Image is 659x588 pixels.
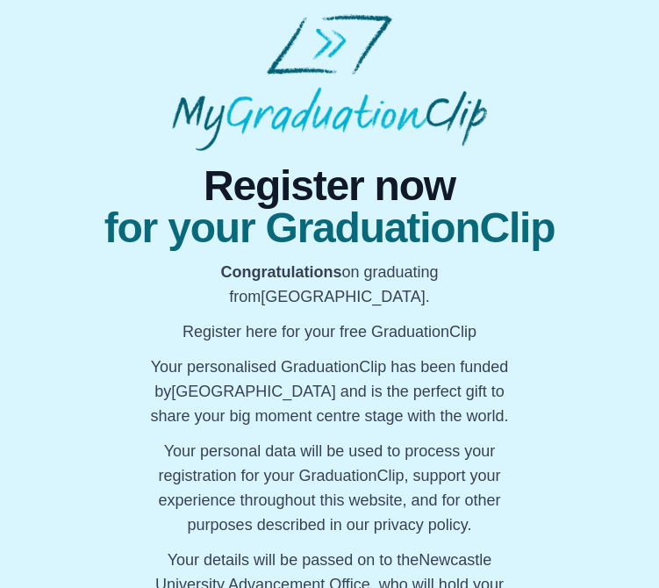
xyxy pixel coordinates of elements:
p: Your personal data will be used to process your registration for your GraduationClip, support you... [133,439,526,537]
p: on graduating from [GEOGRAPHIC_DATA]. [133,260,526,309]
b: Congratulations [220,263,341,281]
img: MyGraduationClip [172,14,488,151]
p: Register here for your free GraduationClip [133,319,526,344]
span: Register now [104,165,555,207]
p: Your personalised GraduationClip has been funded by [GEOGRAPHIC_DATA] and is the perfect gift to ... [133,355,526,428]
span: for your GraduationClip [104,207,555,249]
